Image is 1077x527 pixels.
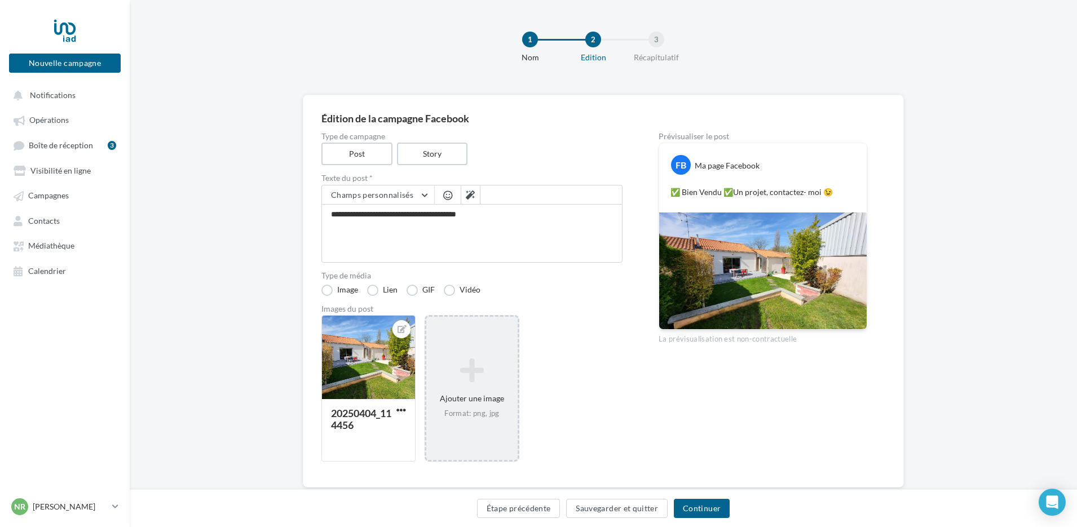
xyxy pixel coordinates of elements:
label: Image [321,285,358,296]
span: Visibilité en ligne [30,166,91,175]
span: Champs personnalisés [331,190,413,200]
button: Nouvelle campagne [9,54,121,73]
a: Contacts [7,210,123,231]
div: FB [671,155,691,175]
div: Prévisualiser le post [659,132,867,140]
button: Notifications [7,85,118,105]
div: Edition [557,52,629,63]
a: Boîte de réception3 [7,135,123,156]
p: [PERSON_NAME] [33,501,108,512]
a: Calendrier [7,260,123,281]
a: Médiathèque [7,235,123,255]
span: Opérations [29,116,69,125]
label: Type de campagne [321,132,623,140]
div: Récapitulatif [620,52,692,63]
div: Images du post [321,305,623,313]
a: Opérations [7,109,123,130]
div: Édition de la campagne Facebook [321,113,885,123]
p: ✅ Bien Vendu ✅Un projet, contactez- moi 😉 [670,187,855,198]
span: Notifications [30,90,76,100]
a: Visibilité en ligne [7,160,123,180]
label: Type de média [321,272,623,280]
label: Post [321,143,392,165]
label: Texte du post * [321,174,623,182]
a: NR [PERSON_NAME] [9,496,121,517]
span: Médiathèque [28,241,74,251]
span: NR [14,501,25,512]
a: Campagnes [7,185,123,205]
div: Nom [494,52,566,63]
div: Ma page Facebook [695,160,760,171]
label: GIF [407,285,435,296]
button: Continuer [674,499,730,518]
span: Contacts [28,216,60,225]
div: La prévisualisation est non-contractuelle [659,330,867,344]
button: Étape précédente [477,499,560,518]
span: Campagnes [28,191,69,201]
span: Calendrier [28,266,66,276]
label: Story [397,143,468,165]
div: 20250404_114456 [331,407,391,431]
div: 3 [108,141,116,150]
label: Lien [367,285,398,296]
span: Boîte de réception [29,140,93,150]
div: 1 [522,32,538,47]
div: Open Intercom Messenger [1039,489,1066,516]
label: Vidéo [444,285,480,296]
button: Champs personnalisés [322,185,434,205]
div: 2 [585,32,601,47]
div: 3 [648,32,664,47]
button: Sauvegarder et quitter [566,499,668,518]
